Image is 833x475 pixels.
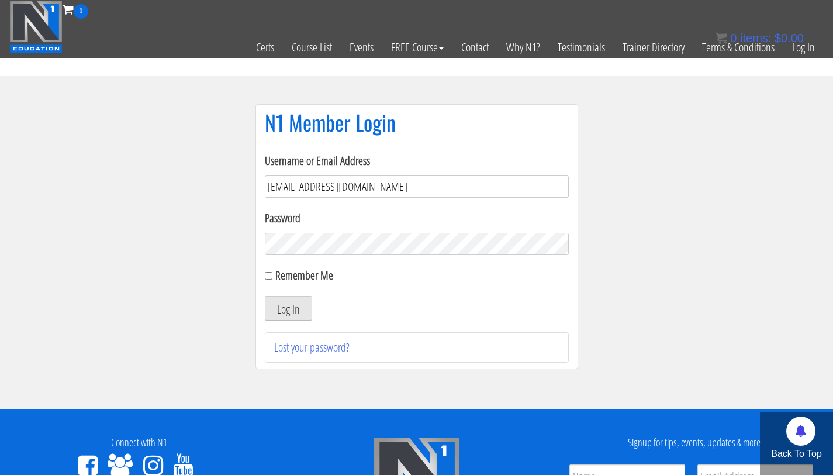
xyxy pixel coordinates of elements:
[614,19,693,76] a: Trainer Directory
[740,32,771,44] span: items:
[265,296,312,321] button: Log In
[497,19,549,76] a: Why N1?
[341,19,382,76] a: Events
[265,209,569,227] label: Password
[283,19,341,76] a: Course List
[775,32,781,44] span: $
[275,267,333,283] label: Remember Me
[775,32,804,44] bdi: 0.00
[382,19,452,76] a: FREE Course
[760,447,833,461] p: Back To Top
[247,19,283,76] a: Certs
[693,19,783,76] a: Terms & Conditions
[549,19,614,76] a: Testimonials
[716,32,727,44] img: icon11.png
[274,339,350,355] a: Lost your password?
[9,437,269,449] h4: Connect with N1
[9,1,63,53] img: n1-education
[63,1,88,17] a: 0
[564,437,824,449] h4: Signup for tips, events, updates & more
[74,4,88,19] span: 0
[783,19,824,76] a: Log In
[452,19,497,76] a: Contact
[716,32,804,44] a: 0 items: $0.00
[265,111,569,134] h1: N1 Member Login
[265,152,569,170] label: Username or Email Address
[730,32,737,44] span: 0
